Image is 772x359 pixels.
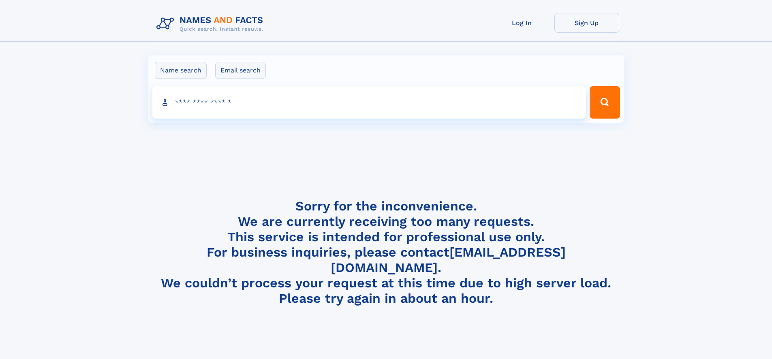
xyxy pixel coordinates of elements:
[490,13,554,33] a: Log In
[152,86,586,119] input: search input
[590,86,620,119] button: Search Button
[153,13,270,35] img: Logo Names and Facts
[331,244,566,275] a: [EMAIL_ADDRESS][DOMAIN_NAME]
[554,13,619,33] a: Sign Up
[155,62,207,79] label: Name search
[215,62,266,79] label: Email search
[153,198,619,306] h4: Sorry for the inconvenience. We are currently receiving too many requests. This service is intend...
